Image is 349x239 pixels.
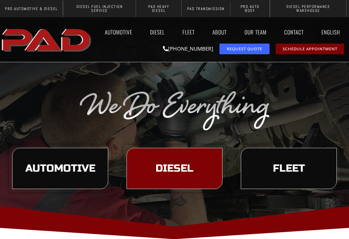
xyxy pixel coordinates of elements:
[12,148,108,189] a: learn more about our automotive services
[94,25,349,39] nav: Menu
[127,148,222,189] a: learn more about our diesel services
[79,88,270,131] img: The image displays the phrase "We Do Everything" in a silver, cursive font on a transparent backg...
[177,25,200,39] a: Fleet
[187,7,225,11] span: PAD Transmission
[273,163,305,174] span: Fleet
[227,47,262,51] span: Request Quote
[283,47,337,51] span: Schedule Appointment
[163,45,213,52] a: [PHONE_NUMBER]
[68,5,131,12] span: Diesel Fuel Injection Service
[316,25,349,39] a: English
[235,5,265,12] span: Pro Auto Body
[219,44,269,54] a: request a service or repair quote
[156,163,193,174] span: Diesel
[239,25,272,39] a: Our Team
[275,5,342,12] span: Diesel Performance Warehouse
[182,2,230,15] a: pad transmission website
[25,163,95,174] span: Automotive
[241,148,337,189] a: learn more about our fleet services
[144,25,171,39] a: Diesel
[207,25,233,39] a: About
[278,25,310,39] a: Contact
[276,44,344,54] a: schedule repair or service appointment
[5,7,58,11] span: Pro Automotive & Diesel
[99,25,138,39] a: Automotive
[141,5,176,12] span: PAD Heavy Diesel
